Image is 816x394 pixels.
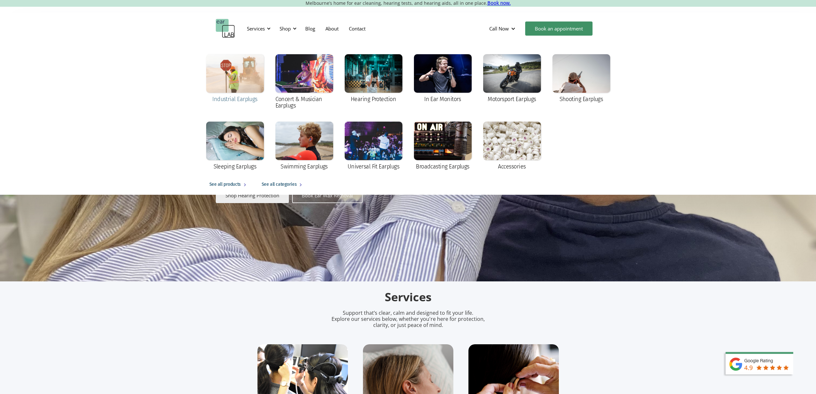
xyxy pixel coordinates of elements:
[272,118,336,174] a: Swimming Earplugs
[203,51,267,107] a: Industrial Earplugs
[559,96,603,102] div: Shooting Earplugs
[209,181,241,188] div: See all products
[203,118,267,174] a: Sleeping Earplugs
[549,51,613,107] a: Shooting Earplugs
[411,51,475,107] a: In Ear Monitors
[484,19,522,38] div: Call Now
[320,19,344,38] a: About
[243,19,273,38] div: Services
[323,310,493,329] p: Support that’s clear, calm and designed to fit your life. Explore our services below, whether you...
[247,25,265,32] div: Services
[262,181,297,188] div: See all categories
[411,118,475,174] a: Broadcasting Earplugs
[424,96,461,102] div: In Ear Monitors
[348,163,399,170] div: Universal Fit Earplugs
[292,188,363,203] a: Book Ear Wax Removal
[281,163,328,170] div: Swimming Earplugs
[480,118,544,174] a: Accessories
[344,19,371,38] a: Contact
[216,19,235,38] a: home
[212,96,257,102] div: Industrial Earplugs
[280,25,291,32] div: Shop
[300,19,320,38] a: Blog
[214,163,257,170] div: Sleeping Earplugs
[480,51,544,107] a: Motorsport Earplugs
[416,163,469,170] div: Broadcasting Earplugs
[203,174,255,195] a: See all products
[257,290,559,305] h2: Services
[498,163,526,170] div: Accessories
[255,174,311,195] a: See all categories
[276,19,299,38] div: Shop
[272,51,336,113] a: Concert & Musician Earplugs
[489,25,509,32] div: Call Now
[488,96,536,102] div: Motorsport Earplugs
[341,51,406,107] a: Hearing Protection
[525,21,593,36] a: Book an appointment
[216,188,289,203] a: Shop Hearing Protection
[275,96,333,109] div: Concert & Musician Earplugs
[341,118,406,174] a: Universal Fit Earplugs
[351,96,396,102] div: Hearing Protection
